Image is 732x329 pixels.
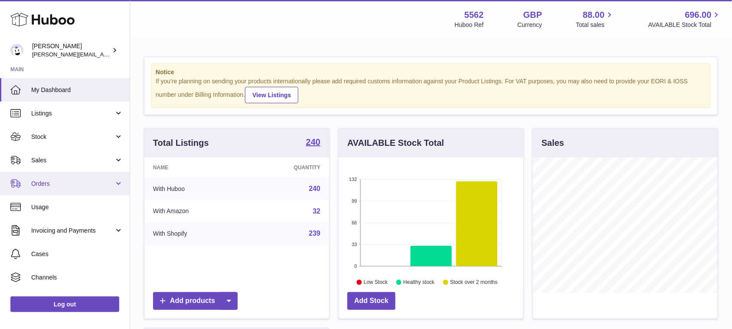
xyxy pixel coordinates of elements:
[144,222,245,245] td: With Shopify
[518,21,542,29] div: Currency
[31,203,123,211] span: Usage
[354,263,357,269] text: 0
[313,207,320,215] a: 32
[32,42,110,59] div: [PERSON_NAME]
[523,9,542,21] strong: GBP
[31,86,123,94] span: My Dashboard
[352,242,357,247] text: 33
[349,177,357,182] text: 132
[144,178,245,200] td: With Huboo
[31,156,114,164] span: Sales
[352,198,357,204] text: 99
[156,68,706,76] strong: Notice
[685,9,712,21] span: 696.00
[464,9,484,21] strong: 5562
[309,230,320,237] a: 239
[144,158,245,178] th: Name
[306,138,320,148] a: 240
[648,21,722,29] span: AVAILABLE Stock Total
[245,158,329,178] th: Quantity
[245,87,298,103] a: View Listings
[10,44,23,57] img: ketan@vasanticosmetics.com
[156,77,706,103] div: If you're planning on sending your products internationally please add required customs informati...
[576,9,614,29] a: 88.00 Total sales
[153,292,238,310] a: Add products
[403,279,435,285] text: Healthy stock
[32,51,174,58] span: [PERSON_NAME][EMAIL_ADDRESS][DOMAIN_NAME]
[455,21,484,29] div: Huboo Ref
[153,137,209,149] h3: Total Listings
[31,180,114,188] span: Orders
[31,109,114,118] span: Listings
[542,137,564,149] h3: Sales
[31,133,114,141] span: Stock
[31,250,123,258] span: Cases
[347,137,444,149] h3: AVAILABLE Stock Total
[31,273,123,282] span: Channels
[364,279,388,285] text: Low Stock
[31,227,114,235] span: Invoicing and Payments
[583,9,605,21] span: 88.00
[347,292,395,310] a: Add Stock
[10,296,119,312] a: Log out
[450,279,497,285] text: Stock over 2 months
[306,138,320,146] strong: 240
[309,185,320,192] a: 240
[648,9,722,29] a: 696.00 AVAILABLE Stock Total
[576,21,614,29] span: Total sales
[352,220,357,225] text: 66
[144,200,245,223] td: With Amazon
